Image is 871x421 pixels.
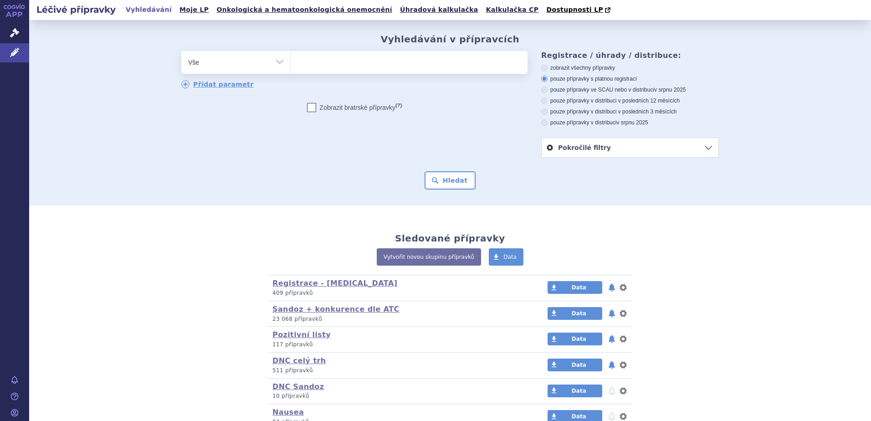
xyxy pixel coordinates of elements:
[272,367,313,374] span: 511 přípravků
[654,87,686,93] span: v srpnu 2025
[572,362,586,368] span: Data
[541,51,719,60] h3: Registrace / úhrady / distribuce:
[616,119,648,126] span: v srpnu 2025
[272,393,309,399] span: 10 přípravků
[542,138,718,157] a: Pokročilé filtry
[548,333,602,345] a: Data
[489,248,523,266] a: Data
[572,284,586,291] span: Data
[541,108,719,115] label: pouze přípravky v distribuci v posledních 3 měsících
[607,282,616,293] button: notifikace
[572,388,586,394] span: Data
[395,233,505,244] h2: Sledované přípravky
[381,34,520,45] h2: Vyhledávání v přípravcích
[483,4,542,16] a: Kalkulačka CP
[307,103,402,112] label: Zobrazit bratrské přípravky
[214,4,395,16] a: Onkologická a hematoonkologická onemocnění
[272,408,304,416] a: Nausea
[395,103,402,108] abbr: (?)
[272,279,397,288] a: Registrace - [MEDICAL_DATA]
[272,316,322,322] span: 23 068 přípravků
[543,4,615,16] a: Dostupnosti LP
[607,334,616,344] button: notifikace
[572,413,586,420] span: Data
[548,281,602,294] a: Data
[397,4,481,16] a: Úhradová kalkulačka
[619,282,628,293] button: nastavení
[619,334,628,344] button: nastavení
[29,3,123,16] h2: Léčivé přípravky
[619,308,628,319] button: nastavení
[607,308,616,319] button: notifikace
[272,382,324,391] a: DNC Sandoz
[572,336,586,342] span: Data
[272,330,331,339] a: Pozitivní listy
[425,171,476,190] button: Hledat
[541,75,719,82] label: pouze přípravky s platnou registrací
[541,86,719,93] label: pouze přípravky ve SCAU nebo v distribuci
[548,385,602,397] a: Data
[548,307,602,320] a: Data
[181,80,254,88] a: Přidat parametr
[619,359,628,370] button: nastavení
[503,254,517,260] span: Data
[377,248,481,266] a: Vytvořit novou skupinu přípravků
[541,97,719,104] label: pouze přípravky v distribuci v posledních 12 měsících
[572,310,586,317] span: Data
[272,290,313,296] span: 409 přípravků
[272,341,313,348] span: 117 přípravků
[546,6,603,13] span: Dostupnosti LP
[541,64,719,72] label: zobrazit všechny přípravky
[607,359,616,370] button: notifikace
[619,385,628,396] button: nastavení
[272,356,326,365] a: DNC celý trh
[272,305,400,313] a: Sandoz + konkurence dle ATC
[177,4,211,16] a: Moje LP
[548,359,602,371] a: Data
[123,4,174,16] a: Vyhledávání
[541,119,719,126] label: pouze přípravky v distribuci
[607,385,616,396] button: notifikace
